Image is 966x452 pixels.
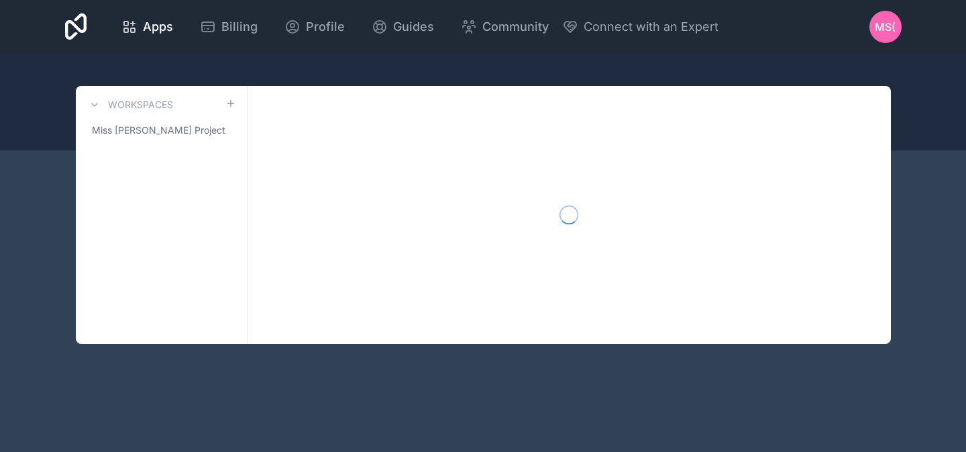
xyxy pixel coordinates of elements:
a: Apps [111,12,184,42]
a: Workspaces [87,97,173,113]
span: Billing [221,17,258,36]
span: Connect with an Expert [584,17,718,36]
a: Community [450,12,559,42]
a: Guides [361,12,445,42]
button: Connect with an Expert [562,17,718,36]
span: Miss [PERSON_NAME] Project [92,124,225,137]
span: Profile [306,17,345,36]
span: Guides [393,17,434,36]
a: Miss [PERSON_NAME] Project [87,118,236,142]
a: Billing [189,12,268,42]
h3: Workspaces [108,98,173,111]
a: Profile [274,12,356,42]
span: Community [482,17,549,36]
span: MS( [875,19,896,35]
span: Apps [143,17,173,36]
